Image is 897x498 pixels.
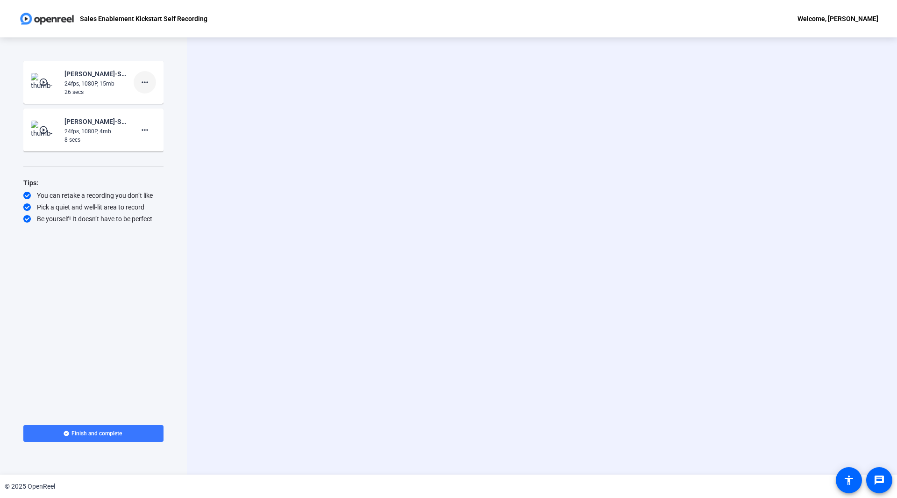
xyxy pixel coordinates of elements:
div: 24fps, 1080P, 4mb [64,127,127,136]
div: Welcome, [PERSON_NAME] [797,13,878,24]
p: Sales Enablement Kickstart Self Recording [80,13,207,24]
mat-icon: play_circle_outline [39,78,50,87]
div: 8 secs [64,136,127,144]
img: thumb-nail [31,121,58,139]
div: Tips: [23,177,164,188]
mat-icon: play_circle_outline [39,125,50,135]
mat-icon: more_horiz [139,124,150,136]
img: thumb-nail [31,73,58,92]
div: You can retake a recording you don’t like [23,191,164,200]
mat-icon: message [874,475,885,486]
span: Finish and complete [71,430,122,437]
div: Pick a quiet and well-lit area to record [23,202,164,212]
div: [PERSON_NAME]-Sales Enablement Kickstart 2025-Sales Enablement Kickstart Self Recording-175554422... [64,68,127,79]
div: 26 secs [64,88,127,96]
button: Finish and complete [23,425,164,442]
mat-icon: accessibility [843,475,854,486]
div: [PERSON_NAME]-Sales Enablement Kickstart 2025-Sales Enablement Kickstart Self Recording-175554397... [64,116,127,127]
div: Be yourself! It doesn’t have to be perfect [23,214,164,224]
img: OpenReel logo [19,9,75,28]
div: © 2025 OpenReel [5,482,55,491]
div: 24fps, 1080P, 15mb [64,79,127,88]
mat-icon: more_horiz [139,77,150,88]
